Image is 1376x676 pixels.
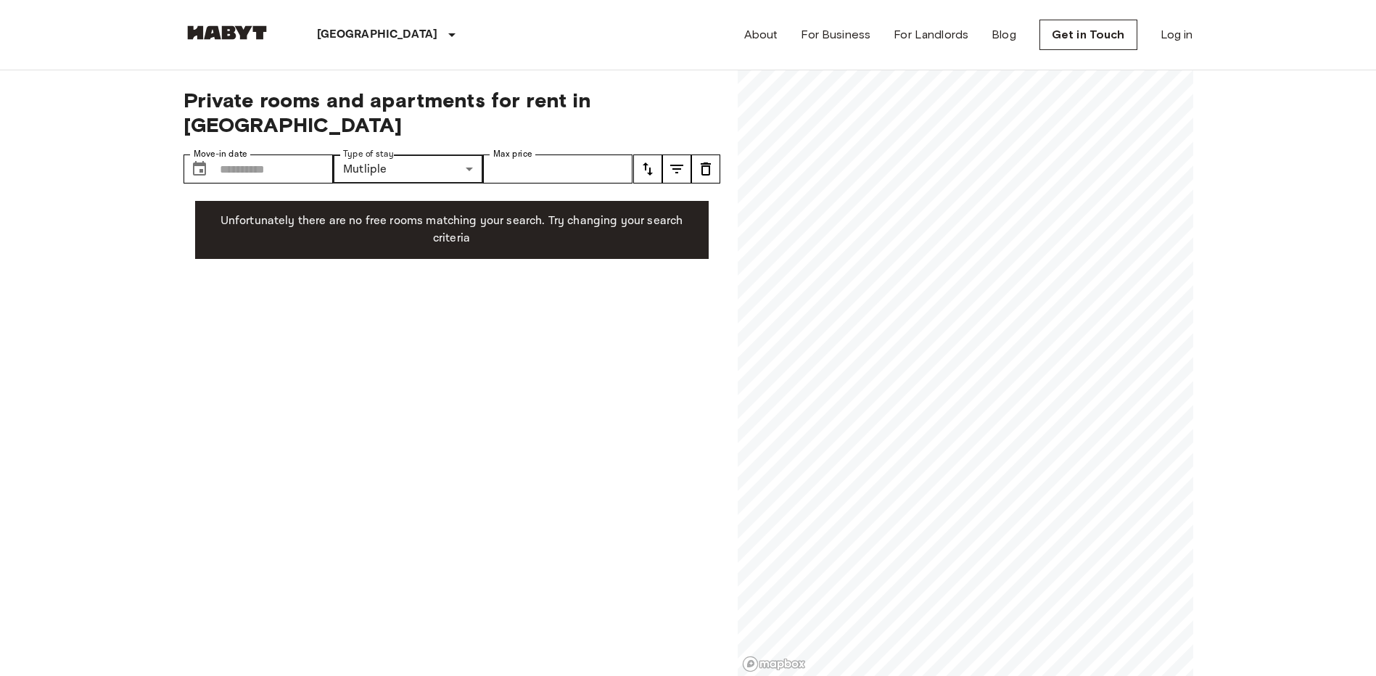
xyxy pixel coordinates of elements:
p: Unfortunately there are no free rooms matching your search. Try changing your search criteria [207,213,697,247]
img: Habyt [184,25,271,40]
a: Get in Touch [1039,20,1137,50]
button: tune [662,154,691,184]
label: Type of stay [343,148,394,160]
button: tune [691,154,720,184]
a: Blog [992,26,1016,44]
a: Mapbox logo [742,656,806,672]
a: About [744,26,778,44]
div: Mutliple [333,154,483,184]
span: Private rooms and apartments for rent in [GEOGRAPHIC_DATA] [184,88,720,137]
p: [GEOGRAPHIC_DATA] [317,26,438,44]
label: Max price [493,148,532,160]
button: Choose date [185,154,214,184]
button: tune [633,154,662,184]
a: For Landlords [894,26,968,44]
a: Log in [1161,26,1193,44]
a: For Business [801,26,870,44]
label: Move-in date [194,148,247,160]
